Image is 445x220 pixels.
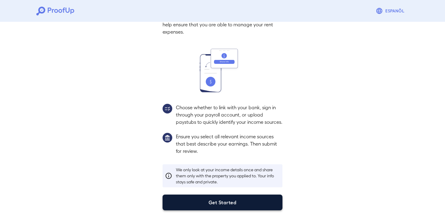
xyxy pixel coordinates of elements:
p: In this step, you'll share your income sources with us to help ensure that you are able to manage... [163,14,282,35]
button: Get Started [163,195,282,210]
p: Ensure you select all relevant income sources that best describe your earnings. Then submit for r... [176,133,282,155]
img: group2.svg [163,104,172,113]
img: transfer_money.svg [200,49,245,92]
button: Espanõl [373,5,409,17]
img: group1.svg [163,133,172,143]
p: We only look at your income details once and share them only with the property you applied to. Yo... [176,167,280,185]
p: Choose whether to link with your bank, sign in through your payroll account, or upload paystubs t... [176,104,282,126]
